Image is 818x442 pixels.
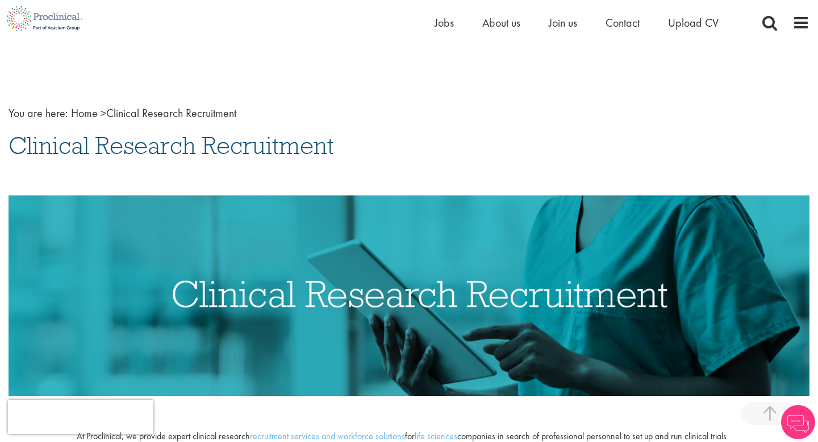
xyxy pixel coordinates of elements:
iframe: reCAPTCHA [8,400,153,434]
span: You are here: [9,106,68,120]
a: breadcrumb link to Home [71,106,98,120]
a: Upload CV [668,15,719,30]
a: Join us [549,15,577,30]
a: Contact [606,15,640,30]
a: life sciences [415,430,457,442]
span: Clinical Research Recruitment [9,130,334,161]
a: recruitment services and workforce solutions [250,430,405,442]
span: Clinical Research Recruitment [71,106,236,120]
img: Chatbot [781,405,815,439]
span: > [101,106,106,120]
a: About us [482,15,520,30]
img: Clinical Research Recruitment [9,195,809,396]
a: Jobs [435,15,454,30]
